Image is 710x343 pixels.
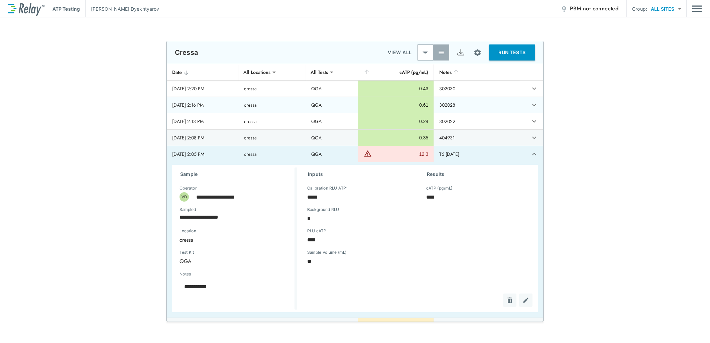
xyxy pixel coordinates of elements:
[558,2,621,15] button: PBM not connected
[438,49,445,56] img: View All
[172,151,233,157] div: [DATE] 2:05 PM
[306,113,358,129] td: QGA
[583,5,618,12] span: not connected
[180,250,230,255] label: Test Kit
[528,99,540,111] button: expand row
[561,5,567,12] img: Offline Icon
[434,130,519,146] td: 404931
[306,146,358,162] td: QGA
[422,49,429,56] img: Latest
[239,97,306,113] td: cressa
[388,48,412,56] p: VIEW ALL
[175,254,242,268] div: QGA
[570,4,618,13] span: PBM
[180,207,196,212] label: Sampled
[180,186,197,191] label: Operator
[528,320,540,332] button: expand row
[167,64,239,81] th: Date
[519,294,532,307] button: Edit test
[307,250,347,255] label: Sample Volume (mL)
[172,134,233,141] div: [DATE] 2:08 PM
[52,5,80,12] p: ATP Testing
[692,2,702,15] img: Drawer Icon
[180,229,264,233] label: Location
[632,5,647,12] p: Group:
[503,294,516,307] button: Delete
[434,81,519,97] td: 302030
[364,85,428,92] div: 0.43
[642,323,703,338] iframe: Resource center
[239,66,275,79] div: All Locations
[172,118,233,125] div: [DATE] 2:13 PM
[307,207,339,212] label: Background RLU
[180,272,191,276] label: Notes
[434,113,519,129] td: 302022
[373,151,428,157] div: 12.3
[506,297,513,304] img: Delete
[426,186,453,191] label: cATP (pg/mL)
[692,2,702,15] button: Main menu
[239,146,306,162] td: cressa
[307,229,326,233] label: RLU cATP
[469,44,486,62] button: Site setup
[439,68,514,76] div: Notes
[180,192,189,202] div: VD
[528,116,540,127] button: expand row
[457,48,465,57] img: Export Icon
[180,170,294,178] h3: Sample
[306,66,333,79] div: All Tests
[91,5,159,12] p: [PERSON_NAME] Dyekhtyarov
[239,81,306,97] td: cressa
[239,318,306,334] td: cressa
[175,48,198,56] p: Cressa
[308,170,411,178] h3: Inputs
[306,97,358,113] td: QGA
[363,68,428,76] div: cATP (pg/mL)
[528,132,540,143] button: expand row
[175,233,288,246] div: cressa
[364,118,428,125] div: 0.24
[522,297,529,304] img: Edit test
[175,210,283,224] input: Choose date, selected date is Oct 10, 2025
[172,85,233,92] div: [DATE] 2:20 PM
[364,134,428,141] div: 0.35
[364,102,428,108] div: 0.61
[8,2,44,16] img: LuminUltra Relay
[306,318,358,334] td: QGA
[307,186,348,191] label: Calibration RLU ATP1
[306,130,358,146] td: QGA
[239,113,306,129] td: cressa
[239,130,306,146] td: cressa
[473,48,482,57] img: Settings Icon
[528,83,540,94] button: expand row
[453,44,469,61] button: Export
[489,44,535,61] button: RUN TESTS
[434,318,519,334] td: T5 [DATE]
[434,97,519,113] td: 302028
[434,146,519,162] td: T6 [DATE]
[427,170,530,178] h3: Results
[528,148,540,160] button: expand row
[306,81,358,97] td: QGA
[172,102,233,108] div: [DATE] 2:16 PM
[364,149,372,157] img: Warning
